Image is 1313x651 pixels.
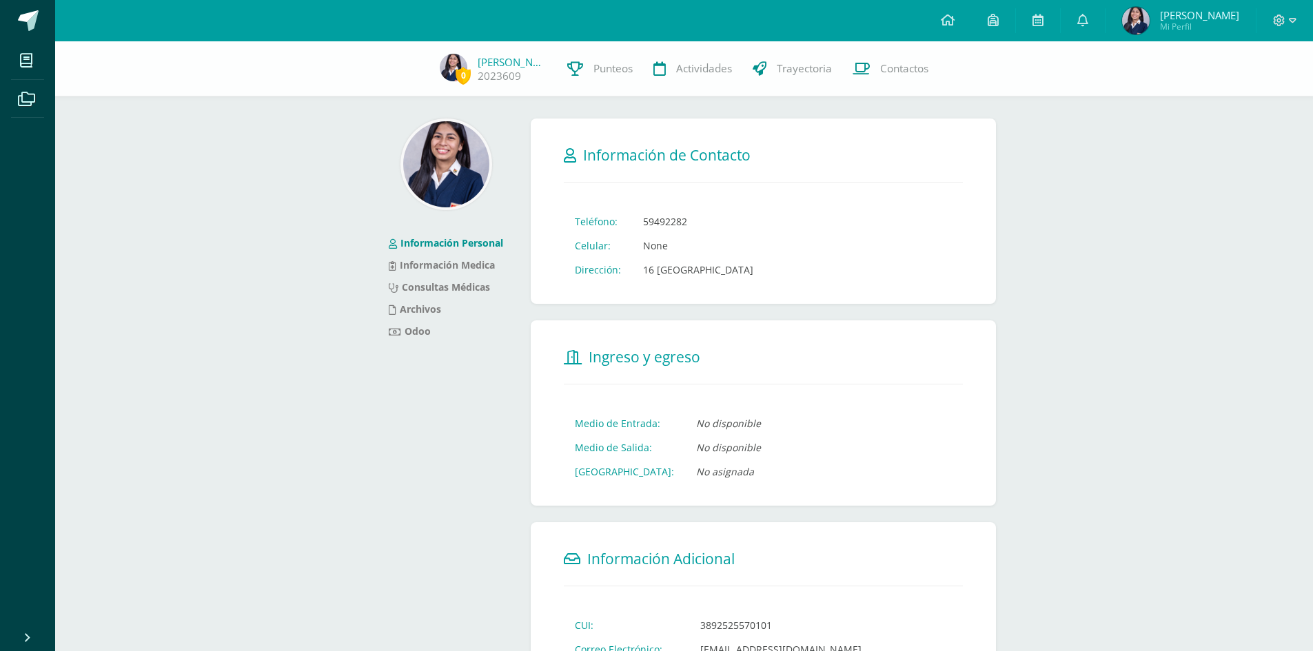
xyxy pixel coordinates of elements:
i: No disponible [696,441,761,454]
span: Mi Perfil [1160,21,1239,32]
span: Información de Contacto [583,145,751,165]
td: 3892525570101 [689,613,873,637]
span: Contactos [880,61,928,76]
td: 59492282 [632,209,764,234]
a: Consultas Médicas [389,280,490,293]
td: Medio de Entrada: [564,411,685,435]
img: eabaf57cc465a98cf2b4a9c5eac59491.png [403,121,489,207]
span: 0 [456,67,471,84]
a: Odoo [389,324,431,338]
a: Actividades [643,41,742,96]
a: 2023609 [478,69,521,83]
i: No disponible [696,417,761,430]
span: Punteos [593,61,633,76]
img: a82f2996fe71ceb61ee3e19894f4f185.png [1122,7,1150,34]
a: Archivos [389,302,441,316]
span: Actividades [676,61,732,76]
td: [GEOGRAPHIC_DATA]: [564,459,685,484]
td: 16 [GEOGRAPHIC_DATA] [632,258,764,282]
td: None [632,234,764,258]
td: Medio de Salida: [564,435,685,459]
a: Información Personal [389,236,503,249]
td: Teléfono: [564,209,632,234]
span: [PERSON_NAME] [1160,8,1239,22]
span: Trayectoria [777,61,832,76]
td: Celular: [564,234,632,258]
a: Trayectoria [742,41,842,96]
a: Información Medica [389,258,495,271]
img: a82f2996fe71ceb61ee3e19894f4f185.png [440,54,467,81]
a: [PERSON_NAME] [478,55,547,69]
a: Punteos [557,41,643,96]
span: Ingreso y egreso [589,347,700,366]
span: Información Adicional [587,549,735,568]
td: CUI: [564,613,689,637]
td: Dirección: [564,258,632,282]
i: No asignada [696,465,754,478]
a: Contactos [842,41,939,96]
